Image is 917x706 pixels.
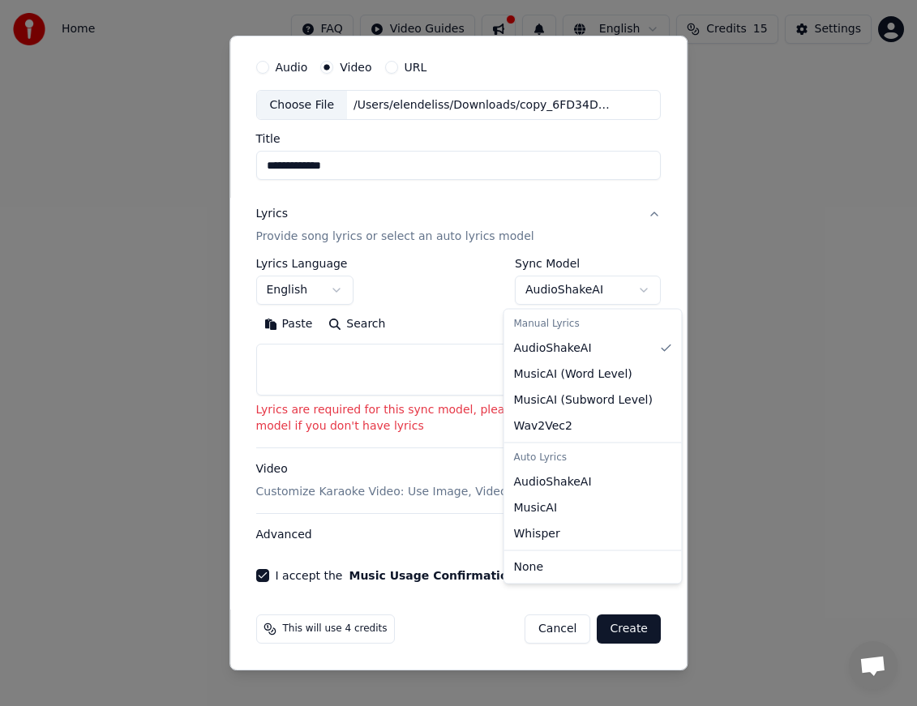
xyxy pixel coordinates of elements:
span: Wav2Vec2 [514,417,572,434]
span: AudioShakeAI [514,473,592,490]
span: MusicAI ( Subword Level ) [514,392,653,408]
div: Manual Lyrics [508,313,679,336]
span: AudioShakeAI [514,340,592,356]
span: None [514,558,544,575]
div: Auto Lyrics [508,446,679,469]
span: MusicAI ( Word Level ) [514,366,632,382]
span: Whisper [514,525,560,541]
span: MusicAI [514,499,558,516]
